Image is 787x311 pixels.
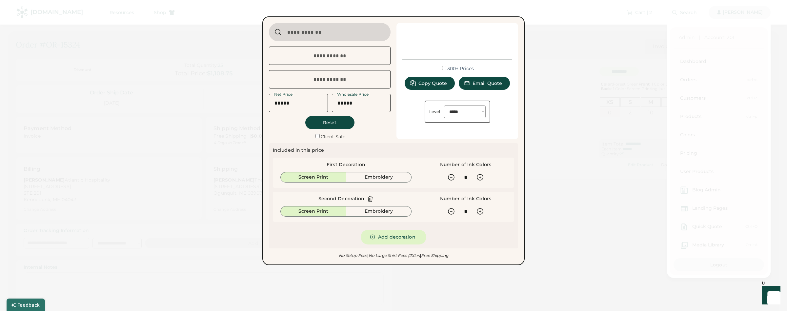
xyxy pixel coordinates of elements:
[346,172,412,183] button: Embroidery
[473,81,502,86] span: Email Quote
[336,92,370,96] div: Wholesale Price
[273,147,324,154] div: Included in this price
[280,206,346,217] button: Screen Print
[273,92,294,96] div: Net Price
[361,230,426,244] button: Add decoration
[318,196,365,202] div: Second Decoration
[346,206,412,217] button: Embroidery
[440,196,491,202] div: Number of Ink Colors
[420,253,448,258] em: Free Shipping
[459,77,510,90] button: Email Quote
[367,253,368,258] font: |
[280,172,346,183] button: Screen Print
[321,134,345,140] label: Client Safe
[367,253,420,258] em: No Large Shirt Fees (2XL+)
[429,109,440,114] div: Level
[327,162,365,168] div: First Decoration
[405,77,455,90] button: Copy Quote
[420,253,421,258] font: |
[440,162,491,168] div: Number of Ink Colors
[339,253,367,258] em: No Setup Fees
[447,66,474,71] label: 300+ Prices
[305,116,354,129] button: Reset
[418,81,447,86] span: Copy Quote
[756,282,784,310] iframe: Front Chat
